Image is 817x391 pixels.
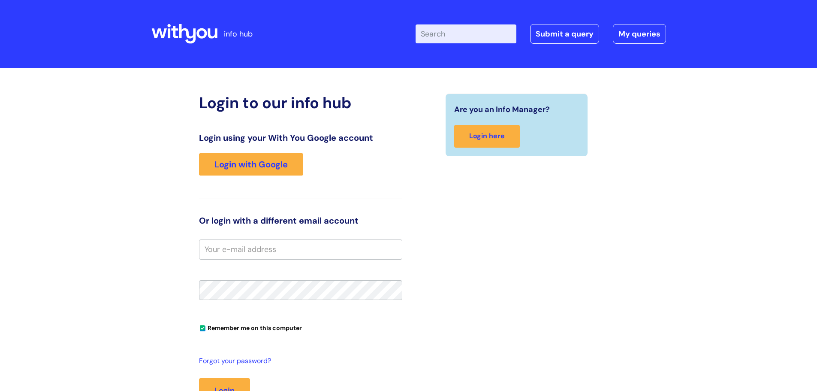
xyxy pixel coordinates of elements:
p: info hub [224,27,253,41]
label: Remember me on this computer [199,322,302,332]
input: Search [416,24,516,43]
span: Are you an Info Manager? [454,103,550,116]
a: Login with Google [199,153,303,176]
input: Remember me on this computer [200,326,205,331]
h2: Login to our info hub [199,94,402,112]
a: Submit a query [530,24,599,44]
h3: Or login with a different email account [199,215,402,226]
a: Login here [454,125,520,148]
input: Your e-mail address [199,239,402,259]
div: You can uncheck this option if you're logging in from a shared device [199,321,402,334]
a: Forgot your password? [199,355,398,367]
a: My queries [613,24,666,44]
h3: Login using your With You Google account [199,133,402,143]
